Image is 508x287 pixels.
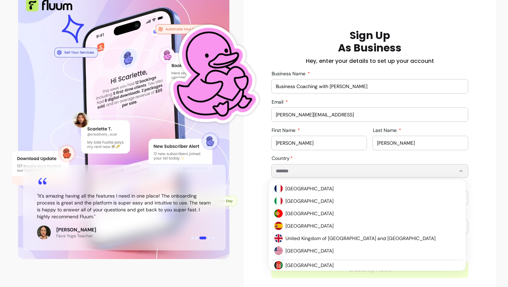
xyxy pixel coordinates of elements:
img: United Kingdom of Great Britain and Northern Ireland [274,234,283,242]
input: Last Name [377,140,464,146]
img: Spain [274,222,283,230]
img: Italy [274,197,283,205]
h1: Sign Up As Business [338,29,402,54]
span: [GEOGRAPHIC_DATA] [285,185,453,192]
div: Suggestions [270,181,464,272]
img: Portugal [274,209,283,218]
span: [GEOGRAPHIC_DATA] [285,262,453,269]
input: Email [276,111,464,118]
button: Show suggestions [455,165,467,176]
label: Country [272,155,295,162]
span: [GEOGRAPHIC_DATA] [285,210,453,217]
input: Country [276,168,444,174]
img: Review avatar [37,226,51,239]
img: France [274,184,283,193]
img: Afghanistan [274,261,283,269]
ul: Suggestions [272,182,463,271]
p: Face Yoga Teacher [56,233,96,239]
input: First Name [276,140,363,146]
span: Email [272,99,285,105]
span: [GEOGRAPHIC_DATA] [285,247,453,254]
span: Last Name [373,127,398,133]
span: Business Name [272,70,307,77]
span: [GEOGRAPHIC_DATA] [285,222,453,229]
blockquote: " It's amazing having all the features I need in one place! The onboarding process is great and t... [37,192,212,220]
span: United Kingdom of [GEOGRAPHIC_DATA] and [GEOGRAPHIC_DATA] [285,235,453,242]
span: First Name [272,127,297,133]
h2: Hey, enter your details to set up your account [306,57,434,65]
input: Business Name [276,83,464,90]
span: [GEOGRAPHIC_DATA] [285,198,453,204]
p: [PERSON_NAME] [56,226,96,233]
img: United States of America [274,247,283,255]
